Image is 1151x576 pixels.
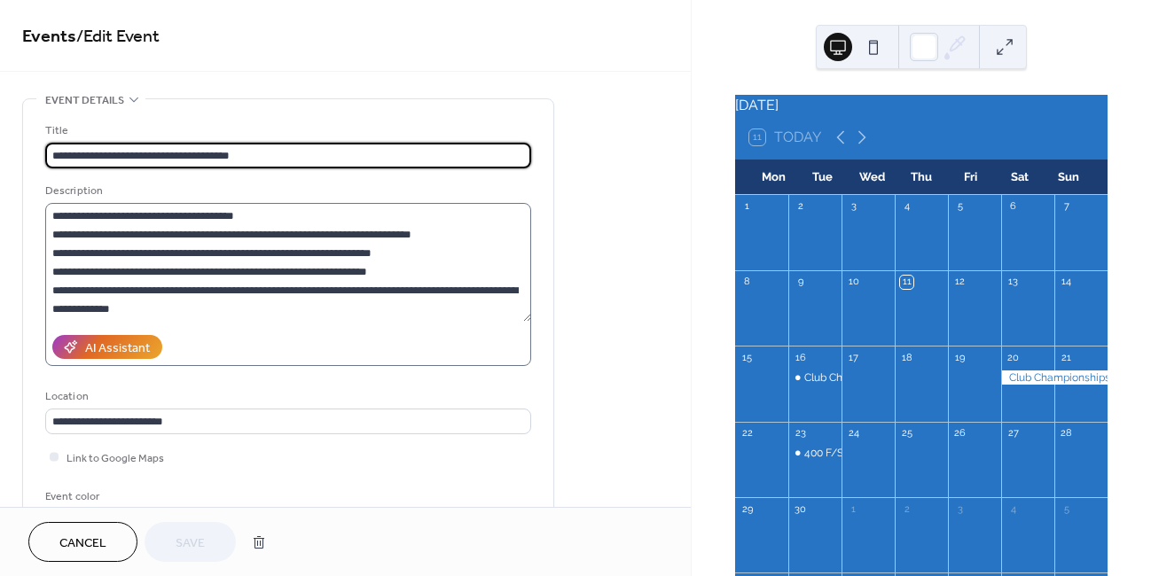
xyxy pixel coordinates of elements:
[1006,276,1020,289] div: 13
[847,502,860,516] div: 1
[52,335,162,359] button: AI Assistant
[735,95,1108,116] div: [DATE]
[1060,276,1073,289] div: 14
[1060,427,1073,440] div: 28
[22,19,76,54] a: Events
[900,427,913,440] div: 25
[794,427,807,440] div: 23
[900,502,913,516] div: 2
[45,182,528,200] div: Description
[1006,427,1020,440] div: 27
[953,502,967,516] div: 3
[995,160,1044,195] div: Sat
[76,19,160,54] span: / Edit Event
[740,276,754,289] div: 8
[45,387,528,406] div: Location
[798,160,847,195] div: Tue
[794,200,807,214] div: 2
[45,121,528,140] div: Title
[953,200,967,214] div: 5
[1006,351,1020,364] div: 20
[946,160,995,195] div: Fri
[45,91,124,110] span: Event details
[900,351,913,364] div: 18
[1006,200,1020,214] div: 6
[953,276,967,289] div: 12
[740,502,754,516] div: 29
[749,160,798,195] div: Mon
[847,351,860,364] div: 17
[900,200,913,214] div: 4
[1006,502,1020,516] div: 4
[740,351,754,364] div: 15
[85,339,150,358] div: AI Assistant
[804,446,843,461] div: 400 F/S
[794,502,807,516] div: 30
[848,160,897,195] div: Wed
[67,449,164,468] span: Link to Google Maps
[794,351,807,364] div: 16
[740,427,754,440] div: 22
[788,446,842,461] div: 400 F/S
[788,370,842,385] div: Club Championships 400IM
[953,351,967,364] div: 19
[1060,502,1073,516] div: 5
[1060,200,1073,214] div: 7
[794,276,807,289] div: 9
[847,276,860,289] div: 10
[45,487,178,506] div: Event color
[1001,370,1108,385] div: Club Championships 2025
[900,276,913,289] div: 11
[847,427,860,440] div: 24
[847,200,860,214] div: 3
[1060,351,1073,364] div: 21
[804,370,939,385] div: Club Championships 400IM
[59,534,106,553] span: Cancel
[740,200,754,214] div: 1
[1045,160,1093,195] div: Sun
[897,160,945,195] div: Thu
[28,522,137,562] button: Cancel
[953,427,967,440] div: 26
